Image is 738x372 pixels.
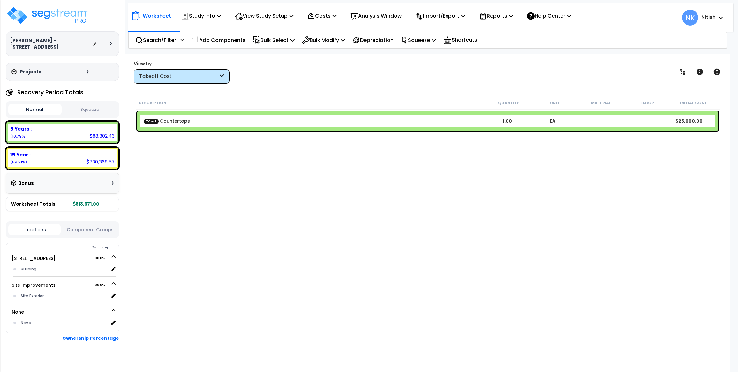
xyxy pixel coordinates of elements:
div: Building [19,265,109,273]
div: Add Components [188,33,249,48]
div: $25,000.00 [666,118,712,124]
p: Bulk Modify [302,36,345,44]
div: View by: [134,60,230,67]
p: Bulk Select [253,36,295,44]
p: Analysis Window [350,11,402,20]
p: Search/Filter [135,36,176,44]
div: Takeoff Cost [139,73,218,80]
a: Custom Item [144,118,190,124]
p: Shortcuts [443,35,477,45]
div: Shortcuts [440,32,481,48]
small: Description [139,101,166,106]
small: Unit [550,101,560,106]
b: Ownership Percentage [62,335,119,341]
small: Labor [640,101,654,106]
span: NK [682,10,698,26]
p: Import/Export [415,11,465,20]
a: None [12,309,24,315]
a: Site Improvements 100.0% [12,282,56,288]
small: Initial Cost [680,101,707,106]
h3: Projects [20,69,41,75]
p: Costs [307,11,337,20]
button: Component Groups [64,226,116,233]
h3: [PERSON_NAME] - [STREET_ADDRESS] [10,37,93,50]
small: 89.21392904442563% [10,159,27,165]
div: 88,302.43 [89,133,115,139]
p: Worksheet [143,11,171,20]
span: TCost [144,119,159,124]
small: Material [591,101,611,106]
h4: Recovery Period Totals [17,89,83,95]
button: Squeeze [63,104,117,115]
div: Site Exterior [19,292,109,300]
div: EA [530,118,575,124]
p: Help Center [527,11,571,20]
b: Nitish [701,14,716,20]
span: 100.0% [94,254,110,262]
div: None [19,319,109,327]
p: View Study Setup [235,11,294,20]
b: 818,671.00 [73,201,99,207]
button: Locations [8,224,61,235]
p: Squeeze [401,36,436,44]
p: Add Components [192,36,245,44]
img: logo_pro_r.png [6,6,89,25]
div: Ownership [19,244,119,251]
p: Reports [479,11,513,20]
small: 10.78607095557438% [10,133,27,139]
a: [STREET_ADDRESS] 100.0% [12,255,56,262]
button: Normal [8,104,62,115]
span: 100.0% [94,281,110,289]
p: Depreciation [352,36,394,44]
div: Depreciation [349,33,397,48]
div: 1.00 [485,118,530,124]
h3: Bonus [18,181,34,186]
small: Quantity [498,101,519,106]
span: Worksheet Totals: [11,201,56,207]
b: 5 Years : [10,125,32,132]
p: Study Info [181,11,221,20]
b: 15 Year : [10,151,31,158]
div: 730,368.57 [86,158,115,165]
